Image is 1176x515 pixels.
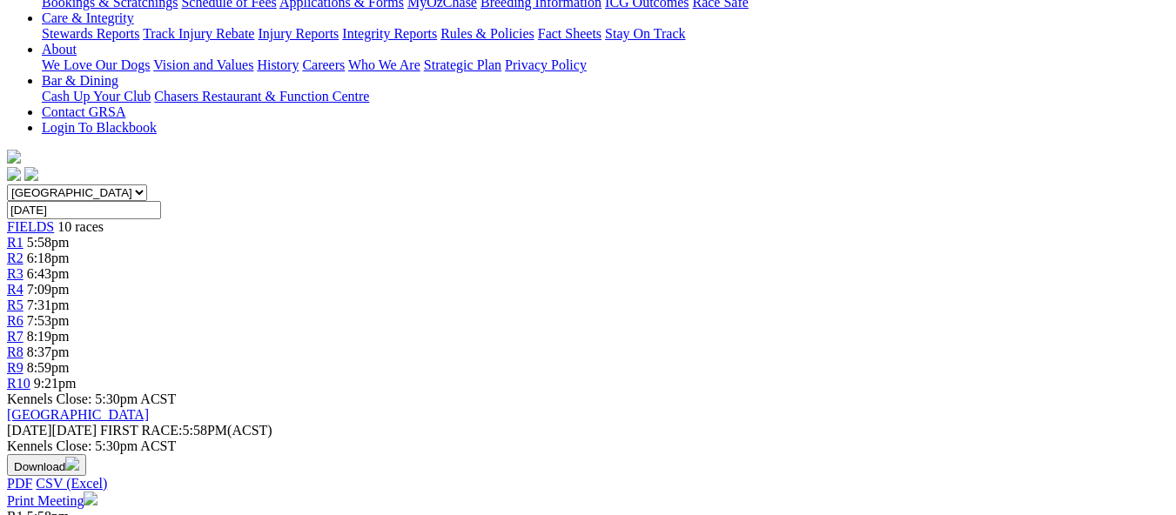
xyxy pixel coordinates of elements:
a: Cash Up Your Club [42,89,151,104]
a: Privacy Policy [505,57,587,72]
a: Fact Sheets [538,26,601,41]
span: 6:18pm [27,251,70,265]
a: R10 [7,376,30,391]
img: printer.svg [84,492,97,505]
a: FIELDS [7,219,54,234]
div: Kennels Close: 5:30pm ACST [7,438,1169,454]
a: Bar & Dining [42,73,118,88]
a: R4 [7,282,24,297]
a: Track Injury Rebate [143,26,254,41]
a: About [42,42,77,57]
span: 7:53pm [27,313,70,328]
a: Careers [302,57,345,72]
a: Chasers Restaurant & Function Centre [154,89,369,104]
div: Download [7,476,1169,492]
a: Stewards Reports [42,26,139,41]
a: Login To Blackbook [42,120,157,135]
a: History [257,57,299,72]
span: Kennels Close: 5:30pm ACST [7,391,176,406]
a: Vision and Values [153,57,253,72]
a: Injury Reports [258,26,339,41]
a: [GEOGRAPHIC_DATA] [7,407,149,422]
div: Care & Integrity [42,26,1169,42]
span: 10 races [57,219,104,234]
input: Select date [7,201,161,219]
span: 7:09pm [27,282,70,297]
a: R9 [7,360,24,375]
a: Contact GRSA [42,104,125,119]
a: Who We Are [348,57,420,72]
span: 7:31pm [27,298,70,312]
a: Print Meeting [7,493,97,508]
span: [DATE] [7,423,52,438]
a: R1 [7,235,24,250]
a: R8 [7,344,24,359]
div: Bar & Dining [42,89,1169,104]
a: Stay On Track [605,26,685,41]
span: 6:43pm [27,266,70,281]
a: Strategic Plan [424,57,501,72]
a: R6 [7,313,24,328]
span: FIRST RACE: [100,423,182,438]
a: Integrity Reports [342,26,437,41]
img: twitter.svg [24,167,38,181]
span: 5:58PM(ACST) [100,423,272,438]
a: Rules & Policies [440,26,534,41]
span: 8:37pm [27,344,70,359]
a: R3 [7,266,24,281]
div: About [42,57,1169,73]
span: 5:58pm [27,235,70,250]
a: R2 [7,251,24,265]
img: download.svg [65,457,79,471]
a: R5 [7,298,24,312]
a: R7 [7,329,24,344]
span: 8:19pm [27,329,70,344]
span: [DATE] [7,423,97,438]
img: logo-grsa-white.png [7,150,21,164]
a: CSV (Excel) [36,476,107,491]
span: 9:21pm [34,376,77,391]
a: Care & Integrity [42,10,134,25]
span: 8:59pm [27,360,70,375]
img: facebook.svg [7,167,21,181]
a: We Love Our Dogs [42,57,150,72]
button: Download [7,454,86,476]
a: PDF [7,476,32,491]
